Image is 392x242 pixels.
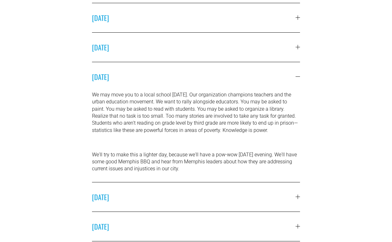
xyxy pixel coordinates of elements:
button: [DATE] [92,3,300,32]
div: [DATE] [92,91,300,182]
button: [DATE] [92,212,300,241]
span: [DATE] [92,13,296,23]
span: [DATE] [92,221,296,232]
button: [DATE] [92,182,300,212]
span: [DATE] [92,42,296,52]
button: [DATE] [92,62,300,91]
p: We'll try to make this a lighter day, because we'll have a pow-wow [DATE] evening. We'll have som... [92,151,300,173]
span: [DATE] [92,192,296,202]
p: We may move you to a local school [DATE]. Our organization champions teachers and the urban educa... [92,91,300,134]
button: [DATE] [92,33,300,62]
span: [DATE] [92,72,296,82]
